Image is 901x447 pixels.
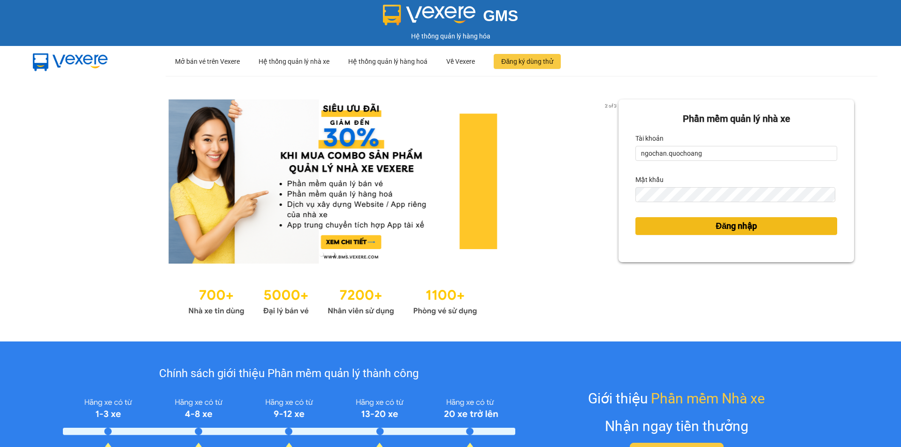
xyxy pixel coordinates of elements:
[483,7,518,24] span: GMS
[635,217,837,235] button: Đăng nhập
[383,14,519,22] a: GMS
[446,46,475,76] div: Về Vexere
[175,46,240,76] div: Mở bán vé trên Vexere
[588,387,765,409] div: Giới thiệu
[348,46,428,76] div: Hệ thống quản lý hàng hoá
[63,365,515,383] div: Chính sách giới thiệu Phần mềm quản lý thành công
[635,172,664,187] label: Mật khẩu
[651,387,765,409] span: Phần mềm Nhà xe
[635,146,837,161] input: Tài khoản
[602,99,618,112] p: 2 of 3
[383,5,476,25] img: logo 2
[23,46,117,77] img: mbUUG5Q.png
[635,187,835,202] input: Mật khẩu
[188,282,477,318] img: Statistics.png
[494,54,561,69] button: Đăng ký dùng thử
[501,56,553,67] span: Đăng ký dùng thử
[47,99,60,264] button: previous slide / item
[605,99,618,264] button: next slide / item
[605,415,748,437] div: Nhận ngay tiền thưởng
[2,31,899,41] div: Hệ thống quản lý hàng hóa
[342,252,346,256] li: slide item 3
[635,131,664,146] label: Tài khoản
[635,112,837,126] div: Phần mềm quản lý nhà xe
[716,220,757,233] span: Đăng nhập
[331,252,335,256] li: slide item 2
[320,252,323,256] li: slide item 1
[259,46,329,76] div: Hệ thống quản lý nhà xe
